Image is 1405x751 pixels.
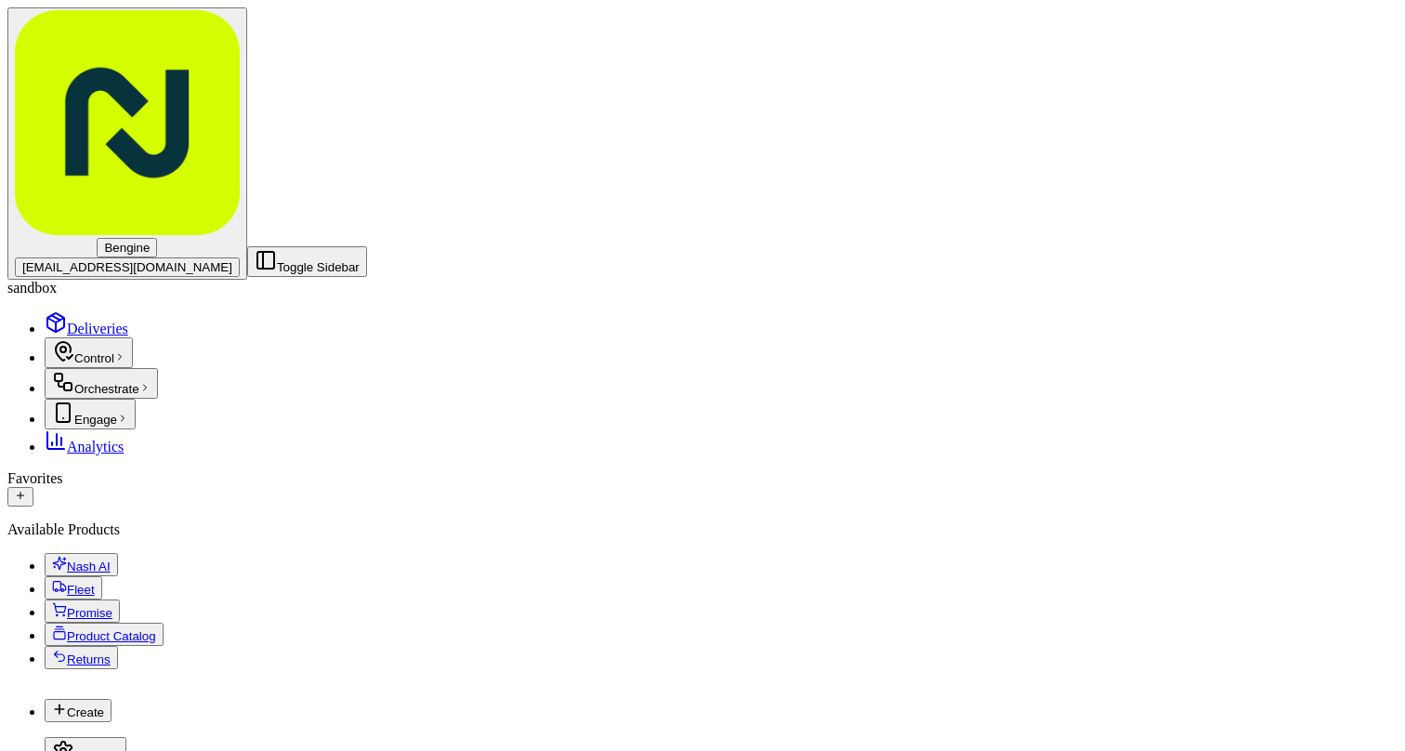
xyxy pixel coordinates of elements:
[247,246,367,277] button: Toggle Sidebar
[67,321,128,336] span: Deliveries
[67,705,104,719] span: Create
[45,699,112,722] button: Create
[67,560,111,573] span: Nash AI
[45,623,164,646] button: Product Catalog
[22,260,232,274] span: [EMAIL_ADDRESS][DOMAIN_NAME]
[67,583,95,597] span: Fleet
[67,439,124,455] span: Analytics
[7,7,247,280] button: Bengine[EMAIL_ADDRESS][DOMAIN_NAME]
[52,560,111,573] a: Nash AI
[52,652,111,666] a: Returns
[45,368,158,399] button: Orchestrate
[74,413,117,427] span: Engage
[52,629,156,643] a: Product Catalog
[45,599,120,623] button: Promise
[52,583,95,597] a: Fleet
[45,439,124,455] a: Analytics
[97,238,157,257] button: Bengine
[45,553,118,576] button: Nash AI
[67,652,111,666] span: Returns
[45,576,102,599] button: Fleet
[74,351,114,365] span: Control
[7,470,1398,487] div: Favorites
[7,521,1398,538] div: Available Products
[15,257,240,277] button: [EMAIL_ADDRESS][DOMAIN_NAME]
[45,321,128,336] a: Deliveries
[67,606,112,620] span: Promise
[277,260,360,274] span: Toggle Sidebar
[7,280,1398,296] div: sandbox
[74,382,139,396] span: Orchestrate
[52,606,112,620] a: Promise
[45,646,118,669] button: Returns
[45,337,133,368] button: Control
[67,629,156,643] span: Product Catalog
[45,399,136,429] button: Engage
[104,241,150,255] span: Bengine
